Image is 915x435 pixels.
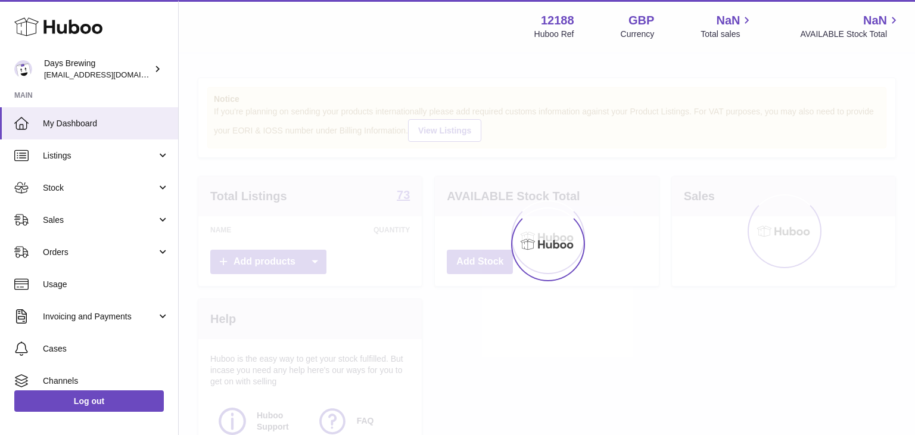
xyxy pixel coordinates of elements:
span: Cases [43,343,169,355]
a: Log out [14,390,164,412]
span: Listings [43,150,157,161]
span: Channels [43,375,169,387]
strong: 12188 [541,13,574,29]
span: NaN [716,13,740,29]
div: Currency [621,29,655,40]
span: My Dashboard [43,118,169,129]
span: [EMAIL_ADDRESS][DOMAIN_NAME] [44,70,175,79]
img: internalAdmin-12188@internal.huboo.com [14,60,32,78]
span: Usage [43,279,169,290]
span: Stock [43,182,157,194]
span: NaN [863,13,887,29]
span: Orders [43,247,157,258]
a: NaN Total sales [701,13,754,40]
div: Days Brewing [44,58,151,80]
div: Huboo Ref [534,29,574,40]
span: Total sales [701,29,754,40]
strong: GBP [628,13,654,29]
span: Invoicing and Payments [43,311,157,322]
span: Sales [43,215,157,226]
a: NaN AVAILABLE Stock Total [800,13,901,40]
span: AVAILABLE Stock Total [800,29,901,40]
